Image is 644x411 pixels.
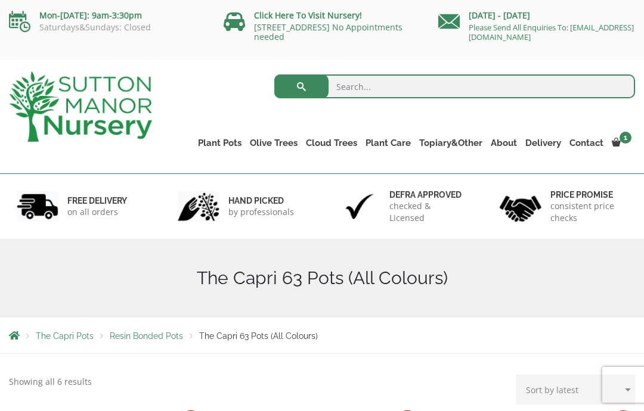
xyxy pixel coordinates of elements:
span: 1 [620,132,631,144]
img: 2.jpg [178,191,219,222]
a: Please Send All Enquiries To: [EMAIL_ADDRESS][DOMAIN_NAME] [469,22,634,42]
a: [STREET_ADDRESS] No Appointments needed [254,21,402,42]
p: [DATE] - [DATE] [438,8,635,23]
a: Cloud Trees [302,135,361,151]
p: checked & Licensed [389,200,466,224]
a: Resin Bonded Pots [110,331,183,341]
img: 1.jpg [17,191,58,222]
input: Search... [274,74,635,98]
h6: Price promise [550,189,627,200]
p: consistent price checks [550,200,627,224]
img: logo [9,71,152,142]
a: Click Here To Visit Nursery! [254,10,362,21]
h6: hand picked [228,195,294,206]
nav: Breadcrumbs [9,331,635,340]
a: Delivery [521,135,565,151]
img: 4.jpg [500,188,541,225]
p: Mon-[DATE]: 9am-3:30pm [9,8,206,23]
a: Plant Pots [194,135,246,151]
select: Shop order [516,375,635,404]
h6: Defra approved [389,189,466,200]
img: 3.jpg [339,191,380,222]
a: Plant Care [361,135,415,151]
a: 1 [608,135,635,151]
a: Olive Trees [246,135,302,151]
a: The Capri Pots [36,331,94,341]
h6: FREE DELIVERY [67,195,127,206]
p: Showing all 6 results [9,375,92,389]
p: Saturdays&Sundays: Closed [9,23,206,32]
span: The Capri 63 Pots (All Colours) [199,331,318,341]
p: on all orders [67,206,127,218]
a: Contact [565,135,608,151]
a: Topiary&Other [415,135,487,151]
a: About [487,135,521,151]
p: by professionals [228,206,294,218]
h1: The Capri 63 Pots (All Colours) [9,267,635,289]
